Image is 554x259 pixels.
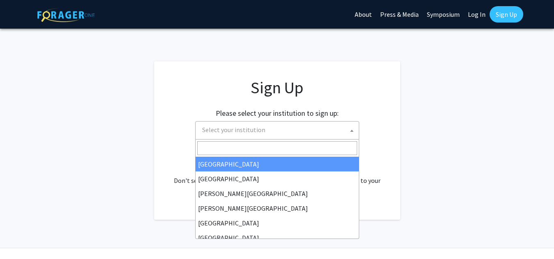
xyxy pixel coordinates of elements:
[171,156,384,195] div: Already have an account? . Don't see your institution? about bringing ForagerOne to your institut...
[37,8,95,22] img: ForagerOne Logo
[490,6,523,23] a: Sign Up
[216,109,339,118] h2: Please select your institution to sign up:
[171,78,384,97] h1: Sign Up
[197,141,357,155] input: Search
[196,216,359,230] li: [GEOGRAPHIC_DATA]
[196,186,359,201] li: [PERSON_NAME][GEOGRAPHIC_DATA]
[195,121,359,140] span: Select your institution
[196,201,359,216] li: [PERSON_NAME][GEOGRAPHIC_DATA]
[196,157,359,171] li: [GEOGRAPHIC_DATA]
[196,230,359,245] li: [GEOGRAPHIC_DATA]
[196,171,359,186] li: [GEOGRAPHIC_DATA]
[202,126,265,134] span: Select your institution
[199,122,359,138] span: Select your institution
